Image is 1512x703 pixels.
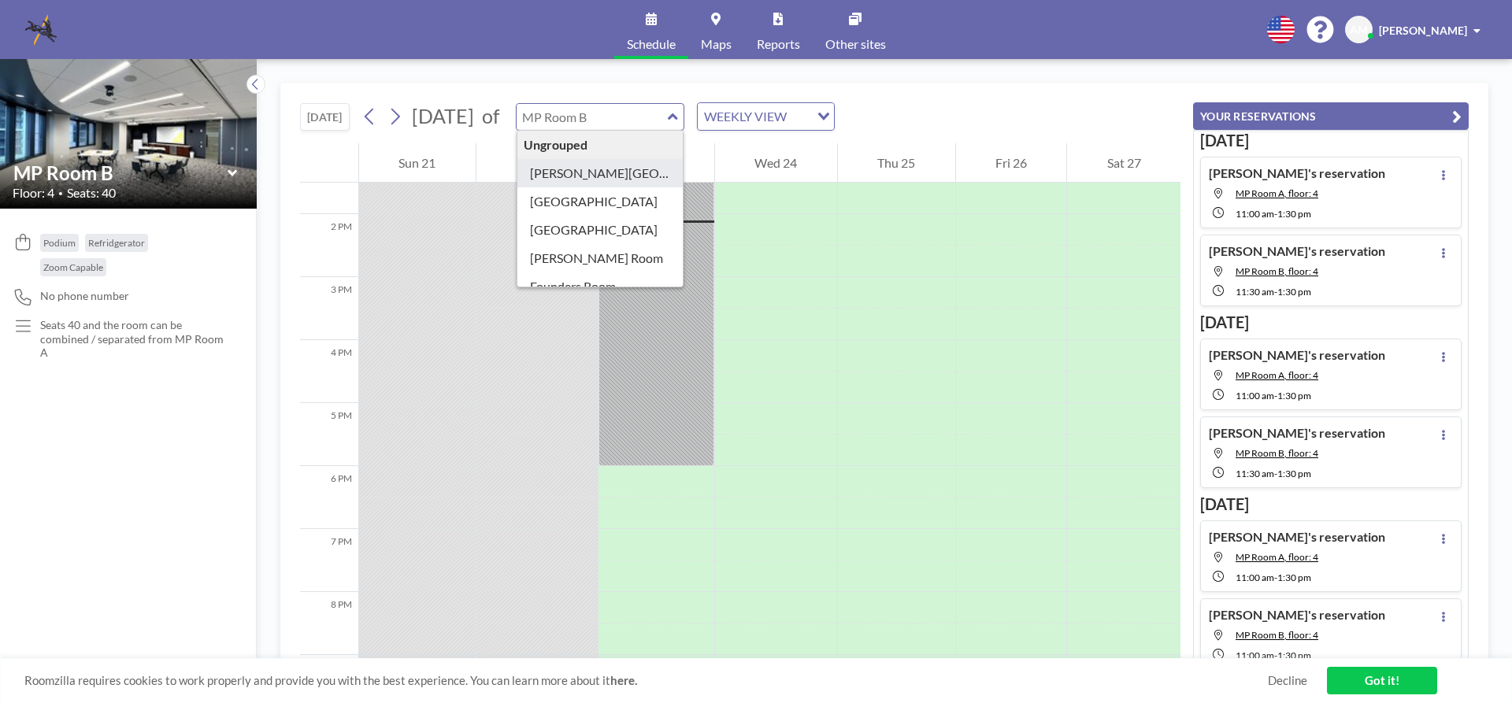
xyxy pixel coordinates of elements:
div: Ungrouped [517,131,684,159]
span: 1:30 PM [1277,286,1311,298]
a: Got it! [1327,667,1437,694]
a: Decline [1268,673,1307,688]
span: - [1274,208,1277,220]
div: Founders Room [517,272,684,301]
button: [DATE] [300,103,350,131]
span: 11:00 AM [1236,572,1274,583]
h4: [PERSON_NAME]'s reservation [1209,347,1385,363]
span: Reports [757,38,800,50]
div: Thu 25 [838,143,955,183]
span: - [1274,649,1277,661]
span: No phone number [40,289,129,303]
span: 1:30 PM [1277,208,1311,220]
button: YOUR RESERVATIONS [1193,102,1469,130]
h4: [PERSON_NAME]'s reservation [1209,529,1385,545]
h4: [PERSON_NAME]'s reservation [1209,165,1385,181]
span: 11:00 AM [1236,390,1274,401]
a: here. [610,673,637,687]
span: Roomzilla requires cookies to work properly and provide you with the best experience. You can lea... [24,673,1268,688]
div: Search for option [698,103,834,130]
span: 1:30 PM [1277,649,1311,661]
span: Seats: 40 [67,185,116,201]
div: Wed 24 [715,143,837,183]
div: 3 PM [300,277,358,340]
div: [PERSON_NAME] Room [517,244,684,272]
h4: [PERSON_NAME]'s reservation [1209,607,1385,623]
div: [PERSON_NAME][GEOGRAPHIC_DATA] [517,159,684,187]
span: - [1274,468,1277,479]
span: MP Room A, floor: 4 [1236,551,1318,563]
span: MP Room A, floor: 4 [1236,187,1318,199]
h3: [DATE] [1200,131,1462,150]
span: [DATE] [412,104,474,128]
span: MP Room B, floor: 4 [1236,265,1318,277]
span: 11:30 AM [1236,468,1274,479]
span: Other sites [825,38,886,50]
span: AM [1350,23,1368,37]
div: 1 PM [300,151,358,214]
div: 5 PM [300,403,358,466]
span: Refridgerator [88,237,145,249]
input: MP Room B [13,161,228,184]
span: 1:30 PM [1277,390,1311,401]
div: 8 PM [300,592,358,655]
div: [GEOGRAPHIC_DATA] [517,216,684,244]
span: Podium [43,237,76,249]
div: Mon 22 [476,143,598,183]
img: organization-logo [25,14,57,46]
div: Sun 21 [359,143,476,183]
input: MP Room B [517,104,668,130]
span: 11:30 AM [1236,286,1274,298]
span: - [1274,390,1277,401]
span: 11:00 AM [1236,649,1274,661]
span: Zoom Capable [43,261,103,273]
span: - [1274,572,1277,583]
div: 6 PM [300,466,358,529]
span: 1:30 PM [1277,468,1311,479]
h3: [DATE] [1200,494,1462,514]
span: Schedule [627,38,676,50]
div: 2 PM [300,214,358,277]
span: MP Room B, floor: 4 [1236,447,1318,459]
div: 4 PM [300,340,358,403]
input: Search for option [791,106,808,127]
div: Sat 27 [1067,143,1180,183]
h4: [PERSON_NAME]'s reservation [1209,425,1385,441]
div: 7 PM [300,529,358,592]
span: - [1274,286,1277,298]
span: • [58,188,63,198]
span: MP Room B, floor: 4 [1236,629,1318,641]
div: [GEOGRAPHIC_DATA] [517,187,684,216]
span: 1:30 PM [1277,572,1311,583]
div: Fri 26 [956,143,1067,183]
p: Seats 40 and the room can be combined / separated from MP Room A [40,318,225,360]
span: [PERSON_NAME] [1379,24,1467,37]
span: Maps [701,38,732,50]
h4: [PERSON_NAME]'s reservation [1209,243,1385,259]
span: of [482,104,499,128]
h3: [DATE] [1200,313,1462,332]
span: WEEKLY VIEW [701,106,790,127]
span: Floor: 4 [13,185,54,201]
span: 11:00 AM [1236,208,1274,220]
span: MP Room A, floor: 4 [1236,369,1318,381]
